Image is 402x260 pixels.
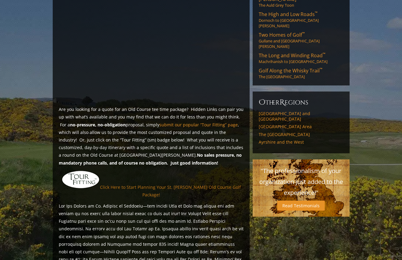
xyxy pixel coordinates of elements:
[280,98,284,107] span: R
[302,31,305,36] sup: ™
[61,170,100,189] img: tourfitting-logo-large
[159,122,238,128] a: submit our popular “Tour Fitting” page
[59,152,242,165] strong: No sales pressure, no mandatory phone calls, and of course no obligation. Just good information!
[259,139,344,145] a: Ayrshire and the West
[259,98,265,107] span: O
[259,67,322,74] span: Golf Along the Whisky Trail
[259,98,344,107] h6: ther egions
[320,67,322,72] sup: ™
[259,67,344,79] a: Golf Along the Whisky Trail™The [GEOGRAPHIC_DATA]
[259,132,344,137] a: The [GEOGRAPHIC_DATA]
[259,32,344,49] a: Two Homes of Golf™Gullane and [GEOGRAPHIC_DATA][PERSON_NAME]
[259,52,344,64] a: The Long and Winding Road™Machrihanish to [GEOGRAPHIC_DATA]
[259,32,305,38] span: Two Homes of Golf
[323,52,325,57] sup: ™
[259,165,344,198] p: "The professionalism of your organization just added to the experience!"
[315,10,317,15] sup: ™
[259,111,344,122] a: [GEOGRAPHIC_DATA] and [GEOGRAPHIC_DATA]
[100,184,241,198] a: Click Here to Start Planning Your St. [PERSON_NAME] Old Course Golf Package!
[259,124,344,129] a: [GEOGRAPHIC_DATA] Area
[259,11,317,18] span: The High and Low Roads
[59,105,244,167] p: Are you looking for a quote for an Old Course tee time package? Hidden Links can pair you up with...
[259,11,344,28] a: The High and Low Roads™Dornoch to [GEOGRAPHIC_DATA][PERSON_NAME]
[277,201,325,211] a: Read Testimonials
[70,122,126,128] strong: no-pressure, no-obligation
[259,52,325,59] span: The Long and Winding Road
